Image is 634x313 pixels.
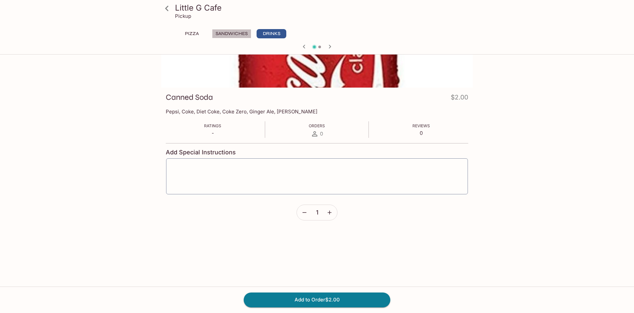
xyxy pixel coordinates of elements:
button: Drinks [257,29,286,38]
span: 1 [316,209,318,216]
span: 0 [320,131,323,137]
button: Pizza [177,29,207,38]
span: Ratings [204,123,221,128]
h3: Little G Cafe [175,3,470,13]
h4: $2.00 [451,92,468,105]
button: Add to Order$2.00 [244,293,390,307]
p: - [204,130,221,136]
span: Reviews [412,123,430,128]
h4: Add Special Instructions [166,149,468,156]
span: Orders [309,123,325,128]
button: Sandwiches [212,29,251,38]
p: Pepsi, Coke, Diet Coke, Coke Zero, Ginger Ale, [PERSON_NAME] [166,108,468,115]
h3: Canned Soda [166,92,213,102]
p: Pickup [175,13,191,19]
p: 0 [412,130,430,136]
